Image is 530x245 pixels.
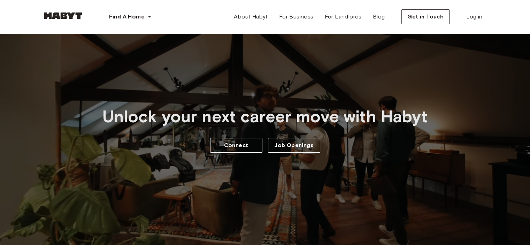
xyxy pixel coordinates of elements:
[228,10,273,24] a: About Habyt
[42,12,84,19] img: Habyt
[319,10,367,24] a: For Landlords
[274,10,319,24] a: For Business
[401,9,450,24] button: Get in Touch
[466,13,482,21] span: Log in
[324,13,361,21] span: For Landlords
[224,141,248,150] span: Connect
[373,13,385,21] span: Blog
[274,141,314,150] span: Job Openings
[268,138,320,153] a: Job Openings
[407,13,444,21] span: Get in Touch
[102,106,428,127] span: Unlock your next career move with Habyt
[103,10,157,24] button: Find A Home
[367,10,391,24] a: Blog
[210,138,262,153] a: Connect
[279,13,314,21] span: For Business
[234,13,268,21] span: About Habyt
[109,13,145,21] span: Find A Home
[461,10,488,24] a: Log in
